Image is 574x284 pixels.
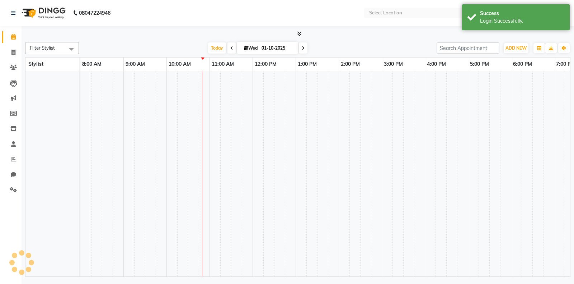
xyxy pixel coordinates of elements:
a: 9:00 AM [124,59,147,69]
a: 4:00 PM [425,59,448,69]
input: 2025-10-01 [259,43,295,54]
span: ADD NEW [505,45,527,51]
a: 8:00 AM [80,59,103,69]
span: Filter Stylist [30,45,55,51]
img: logo [18,3,67,23]
div: Success [480,10,564,17]
a: 11:00 AM [210,59,236,69]
a: 10:00 AM [167,59,193,69]
span: Today [208,42,226,54]
b: 08047224946 [79,3,110,23]
a: 1:00 PM [296,59,319,69]
div: Login Successfully. [480,17,564,25]
span: Stylist [28,61,43,67]
a: 2:00 PM [339,59,362,69]
button: ADD NEW [504,43,528,53]
span: Wed [243,45,259,51]
a: 6:00 PM [511,59,534,69]
a: 3:00 PM [382,59,405,69]
a: 12:00 PM [253,59,278,69]
a: 5:00 PM [468,59,491,69]
div: Select Location [369,9,402,17]
input: Search Appointment [437,42,499,54]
